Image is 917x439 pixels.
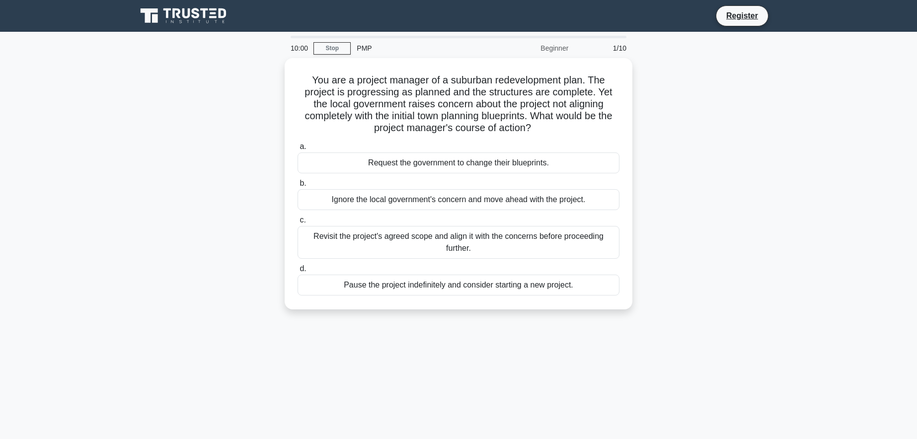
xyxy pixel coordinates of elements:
[300,142,306,150] span: a.
[300,264,306,273] span: d.
[487,38,574,58] div: Beginner
[300,179,306,187] span: b.
[351,38,487,58] div: PMP
[298,189,619,210] div: Ignore the local government's concern and move ahead with the project.
[297,74,620,135] h5: You are a project manager of a suburban redevelopment plan. The project is progressing as planned...
[574,38,632,58] div: 1/10
[285,38,313,58] div: 10:00
[313,42,351,55] a: Stop
[300,216,306,224] span: c.
[298,152,619,173] div: Request the government to change their blueprints.
[298,275,619,295] div: Pause the project indefinitely and consider starting a new project.
[720,9,764,22] a: Register
[298,226,619,259] div: Revisit the project's agreed scope and align it with the concerns before proceeding further.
